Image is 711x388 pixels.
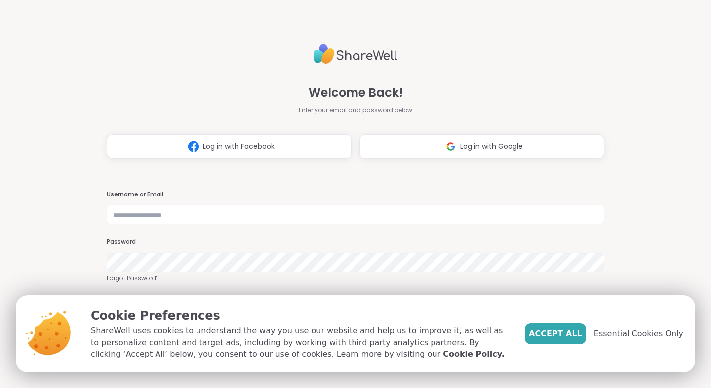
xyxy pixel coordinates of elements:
span: Accept All [529,328,582,340]
h3: Password [107,238,604,246]
button: Log in with Facebook [107,134,352,159]
h3: Username or Email [107,191,604,199]
p: ShareWell uses cookies to understand the way you use our website and help us to improve it, as we... [91,325,509,360]
span: Enter your email and password below [299,106,412,115]
span: Welcome Back! [309,84,403,102]
button: Accept All [525,323,586,344]
span: Log in with Google [460,141,523,152]
span: Log in with Facebook [203,141,275,152]
button: Log in with Google [359,134,604,159]
img: ShareWell Logo [314,40,397,68]
img: ShareWell Logomark [441,137,460,155]
p: Cookie Preferences [91,307,509,325]
a: Forgot Password? [107,274,604,283]
span: Essential Cookies Only [594,328,683,340]
a: Cookie Policy. [443,349,504,360]
img: ShareWell Logomark [184,137,203,155]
